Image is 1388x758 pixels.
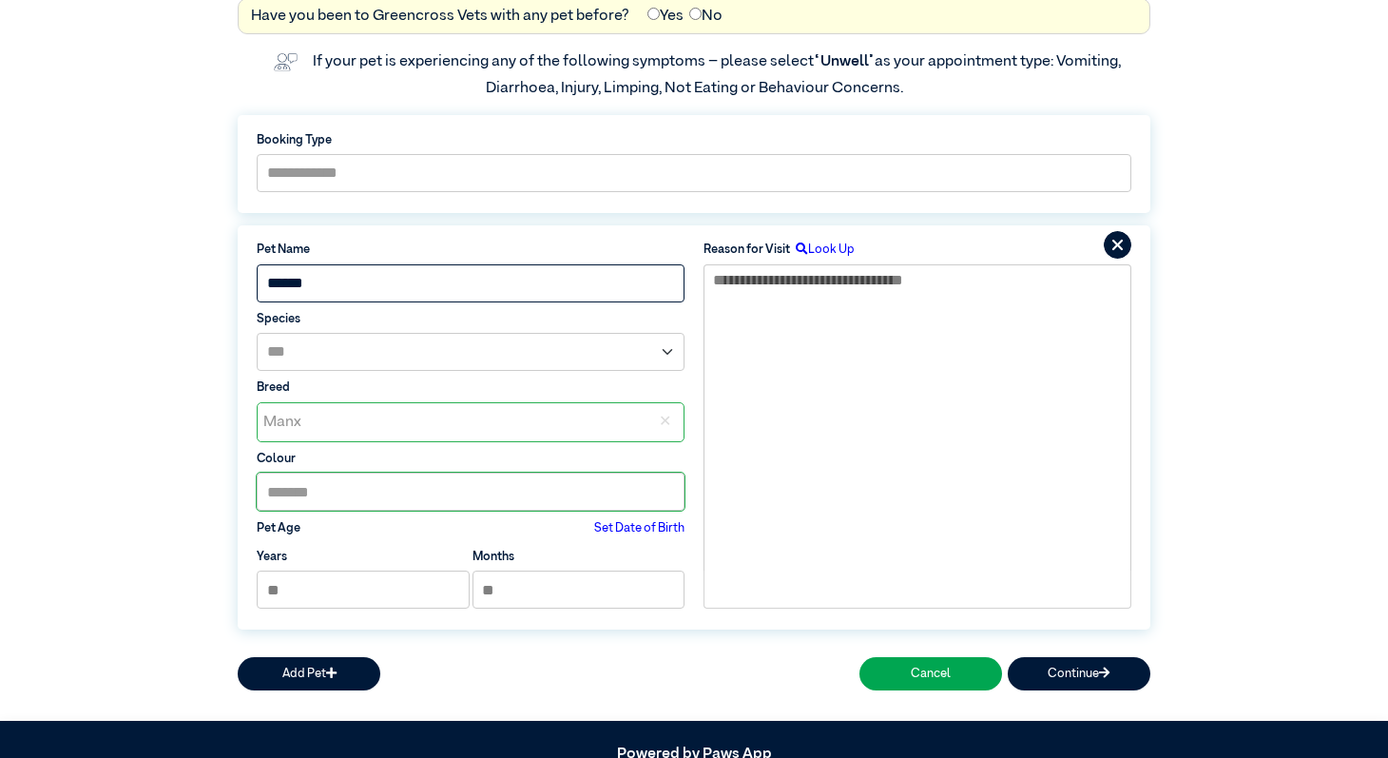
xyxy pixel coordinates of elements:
input: Yes [647,8,660,20]
label: Look Up [790,241,855,259]
button: Continue [1008,657,1150,690]
label: Months [472,548,514,566]
span: “Unwell” [814,54,875,69]
input: No [689,8,702,20]
label: Breed [257,379,684,397]
label: Species [257,310,684,328]
label: Set Date of Birth [594,519,684,537]
img: vet [267,47,303,77]
label: Years [257,548,287,566]
label: Yes [647,5,684,28]
label: Pet Name [257,241,684,259]
label: Reason for Visit [704,241,790,259]
label: Booking Type [257,131,1131,149]
label: No [689,5,723,28]
div: Manx [258,403,646,441]
label: Colour [257,450,684,468]
div: ✕ [646,403,684,441]
label: Have you been to Greencross Vets with any pet before? [251,5,629,28]
label: If your pet is experiencing any of the following symptoms – please select as your appointment typ... [313,54,1124,96]
button: Cancel [859,657,1002,690]
label: Pet Age [257,519,300,537]
button: Add Pet [238,657,380,690]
